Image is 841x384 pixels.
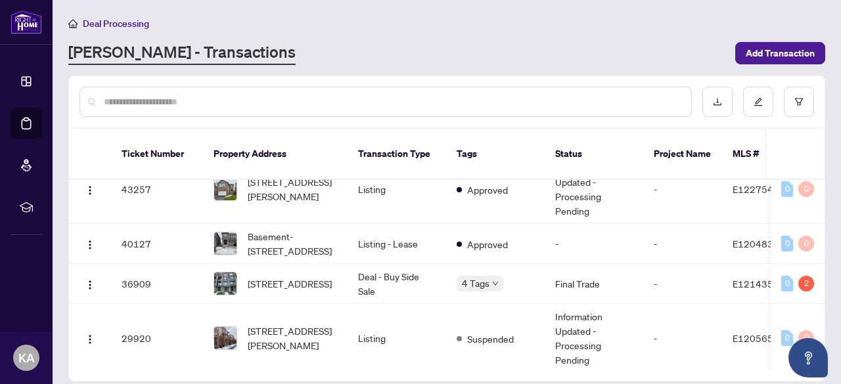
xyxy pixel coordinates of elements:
[83,18,149,30] span: Deal Processing
[545,129,643,180] th: Status
[203,129,348,180] th: Property Address
[643,224,722,264] td: -
[643,264,722,304] td: -
[214,178,237,200] img: thumbnail-img
[111,224,203,264] td: 40127
[248,175,337,203] span: [STREET_ADDRESS][PERSON_NAME]
[798,276,814,291] div: 2
[467,182,508,197] span: Approved
[733,183,785,195] span: E12275426
[111,304,203,373] td: 29920
[85,185,95,196] img: Logo
[713,97,722,106] span: download
[798,236,814,251] div: 0
[467,331,514,346] span: Suspended
[798,330,814,346] div: 0
[467,237,508,251] span: Approved
[643,304,722,373] td: -
[85,280,95,290] img: Logo
[214,272,237,295] img: thumbnail-img
[462,276,489,291] span: 4 Tags
[348,264,446,304] td: Deal - Buy Side Sale
[111,129,203,180] th: Ticket Number
[492,280,499,287] span: down
[348,304,446,373] td: Listing
[746,43,815,64] span: Add Transaction
[80,328,101,349] button: Logo
[794,97,804,106] span: filter
[111,155,203,224] td: 43257
[80,233,101,254] button: Logo
[735,42,825,64] button: Add Transaction
[348,155,446,224] td: Listing
[733,332,785,344] span: E12056523
[788,338,828,377] button: Open asap
[214,232,237,255] img: thumbnail-img
[446,129,545,180] th: Tags
[781,330,793,346] div: 0
[68,41,296,65] a: [PERSON_NAME] - Transactions
[733,278,785,289] span: E12143529
[733,238,785,249] span: E12048361
[80,273,101,294] button: Logo
[248,324,337,352] span: [STREET_ADDRESS][PERSON_NAME]
[214,327,237,349] img: thumbnail-img
[643,155,722,224] td: -
[68,19,78,28] span: home
[545,224,643,264] td: -
[722,129,801,180] th: MLS #
[348,129,446,180] th: Transaction Type
[18,349,35,367] span: KA
[781,236,793,251] div: 0
[643,129,722,180] th: Project Name
[702,87,733,117] button: download
[781,181,793,197] div: 0
[80,179,101,200] button: Logo
[85,334,95,345] img: Logo
[545,155,643,224] td: Information Updated - Processing Pending
[545,304,643,373] td: Information Updated - Processing Pending
[754,97,763,106] span: edit
[248,276,332,291] span: [STREET_ADDRESS]
[11,10,42,34] img: logo
[85,240,95,250] img: Logo
[781,276,793,291] div: 0
[111,264,203,304] td: 36909
[798,181,814,197] div: 0
[348,224,446,264] td: Listing - Lease
[248,229,337,258] span: Basement-[STREET_ADDRESS]
[784,87,814,117] button: filter
[545,264,643,304] td: Final Trade
[743,87,773,117] button: edit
